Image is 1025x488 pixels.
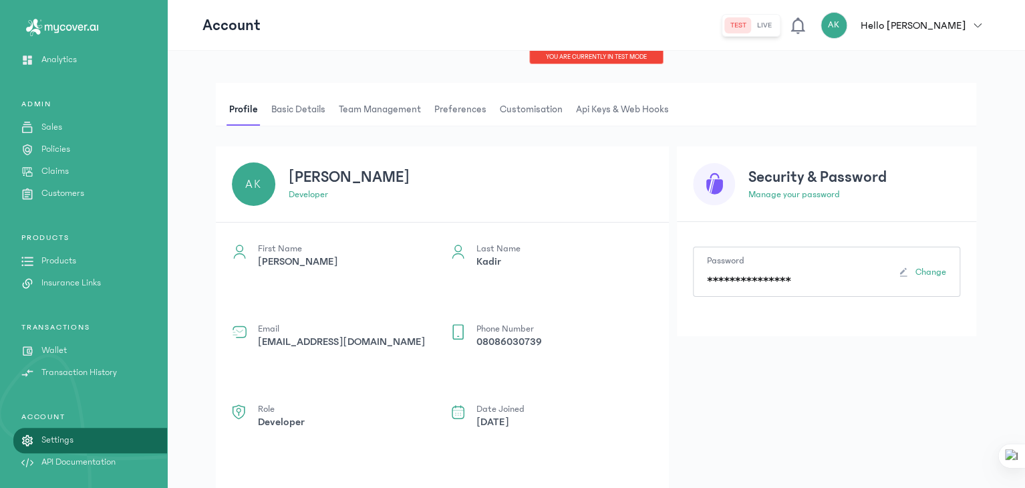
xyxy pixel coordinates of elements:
label: Password [707,255,744,266]
p: Customers [41,187,84,201]
button: live [752,17,777,33]
button: Api Keys & Web hooks [573,94,680,126]
p: Transaction History [41,366,117,380]
p: Account [202,15,261,36]
p: Last Name [476,244,521,253]
span: Change [915,265,946,279]
p: [EMAIL_ADDRESS][DOMAIN_NAME] [258,334,425,350]
span: Preferences [432,94,489,126]
p: Phone Number [476,324,542,334]
p: Analytics [41,53,77,67]
p: Claims [41,164,69,178]
p: Settings [41,433,74,447]
button: Preferences [432,94,497,126]
p: Developer [289,188,653,202]
p: Wallet [41,344,67,358]
p: API Documentation [41,455,116,469]
span: Basic details [269,94,328,126]
div: AK [232,162,275,206]
p: Email [258,324,425,334]
p: [PERSON_NAME] [258,253,337,269]
span: Profile [227,94,261,126]
button: Profile [227,94,269,126]
p: Manage your password [748,188,960,202]
p: Hello [PERSON_NAME] [861,17,966,33]
p: Developer [258,414,305,430]
p: Policies [41,142,70,156]
p: Insurance Links [41,276,101,290]
button: Team Management [336,94,432,126]
button: Customisation [497,94,573,126]
p: Products [41,254,76,268]
span: Customisation [497,94,565,126]
span: Api Keys & Web hooks [573,94,672,126]
div: AK [821,12,847,39]
button: Change [898,265,946,279]
p: [DATE] [476,414,525,430]
button: test [725,17,752,33]
div: You are currently in TEST MODE [529,51,664,64]
span: Team Management [336,94,424,126]
p: 08086030739 [476,334,542,350]
p: Kadir [476,253,521,269]
p: Date Joined [476,404,525,414]
h3: [PERSON_NAME] [289,166,653,188]
button: AKHello [PERSON_NAME] [821,12,990,39]
button: Basic details [269,94,336,126]
p: First Name [258,244,337,253]
h3: Security & Password [748,166,960,188]
p: Sales [41,120,62,134]
p: Role [258,404,305,414]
